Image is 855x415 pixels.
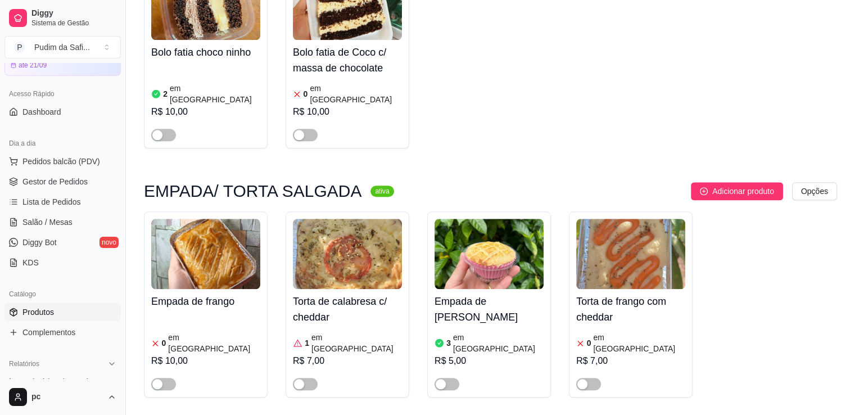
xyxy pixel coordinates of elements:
[22,327,75,338] span: Complementos
[34,42,90,53] div: Pudim da Safi ...
[31,392,103,402] span: pc
[151,44,260,60] h4: Bolo fatia choco ninho
[576,354,685,368] div: R$ 7,00
[576,219,685,289] img: product-image
[4,36,121,58] button: Select a team
[4,384,121,411] button: pc
[22,196,81,207] span: Lista de Pedidos
[22,257,39,268] span: KDS
[4,373,121,391] a: Relatórios de vendas
[19,61,47,70] article: até 21/09
[151,219,260,289] img: product-image
[151,105,260,119] div: R$ 10,00
[305,337,309,349] article: 1
[4,254,121,272] a: KDS
[144,184,361,198] h3: EMPADA/ TORTA SALGADA
[162,337,166,349] article: 0
[9,359,39,368] span: Relatórios
[163,88,168,100] article: 2
[22,216,73,228] span: Salão / Mesas
[293,105,402,119] div: R$ 10,00
[293,219,402,289] img: product-image
[22,237,57,248] span: Diggy Bot
[4,233,121,251] a: Diggy Botnovo
[304,88,308,100] article: 0
[151,354,260,368] div: R$ 10,00
[4,152,121,170] button: Pedidos balcão (PDV)
[293,44,402,76] h4: Bolo fatia de Coco c/ massa de chocolate
[4,173,121,191] a: Gestor de Pedidos
[31,19,116,28] span: Sistema de Gestão
[801,185,828,197] span: Opções
[4,4,121,31] a: DiggySistema de Gestão
[310,83,402,105] article: em [GEOGRAPHIC_DATA]
[4,193,121,211] a: Lista de Pedidos
[593,332,685,354] article: em [GEOGRAPHIC_DATA]
[691,182,783,200] button: Adicionar produto
[453,332,544,354] article: em [GEOGRAPHIC_DATA]
[22,156,100,167] span: Pedidos balcão (PDV)
[435,219,544,289] img: product-image
[151,294,260,309] h4: Empada de frango
[4,285,121,303] div: Catálogo
[31,8,116,19] span: Diggy
[22,306,54,318] span: Produtos
[700,187,708,195] span: plus-circle
[22,106,61,118] span: Dashboard
[446,337,451,349] article: 3
[293,294,402,325] h4: Torta de calabresa c/ cheddar
[168,332,260,354] article: em [GEOGRAPHIC_DATA]
[4,103,121,121] a: Dashboard
[792,182,837,200] button: Opções
[14,42,25,53] span: P
[576,294,685,325] h4: Torta de frango com cheddar
[435,354,544,368] div: R$ 5,00
[22,376,97,387] span: Relatórios de vendas
[170,83,260,105] article: em [GEOGRAPHIC_DATA]
[4,303,121,321] a: Produtos
[293,354,402,368] div: R$ 7,00
[370,186,393,197] sup: ativa
[4,323,121,341] a: Complementos
[4,213,121,231] a: Salão / Mesas
[311,332,402,354] article: em [GEOGRAPHIC_DATA]
[4,85,121,103] div: Acesso Rápido
[712,185,774,197] span: Adicionar produto
[435,294,544,325] h4: Empada de [PERSON_NAME]
[4,134,121,152] div: Dia a dia
[587,337,591,349] article: 0
[22,176,88,187] span: Gestor de Pedidos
